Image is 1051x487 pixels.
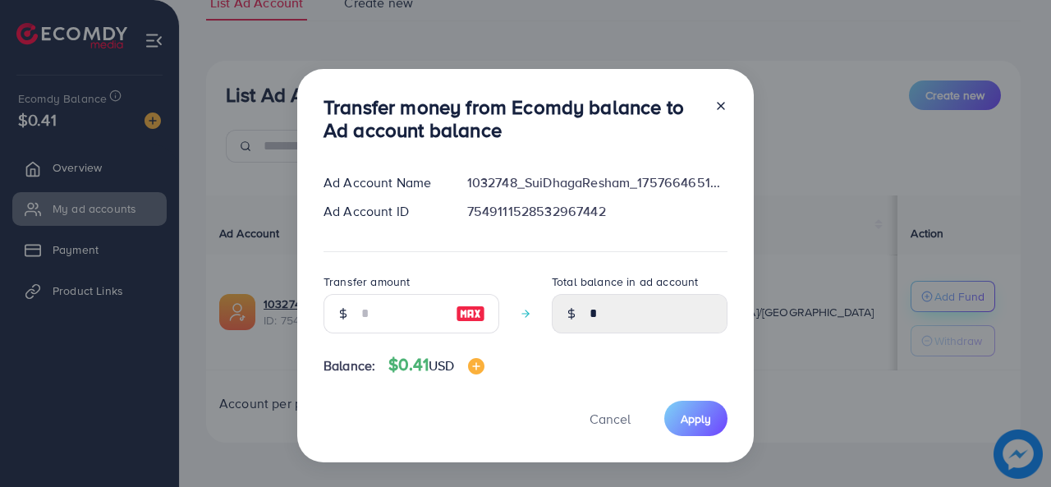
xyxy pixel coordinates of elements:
div: 7549111528532967442 [454,202,741,221]
button: Apply [664,401,727,436]
span: Balance: [324,356,375,375]
label: Total balance in ad account [552,273,698,290]
span: USD [429,356,454,374]
h4: $0.41 [388,355,484,375]
img: image [468,358,484,374]
h3: Transfer money from Ecomdy balance to Ad account balance [324,95,701,143]
div: Ad Account Name [310,173,454,192]
label: Transfer amount [324,273,410,290]
button: Cancel [569,401,651,436]
span: Apply [681,411,711,427]
div: 1032748_SuiDhagaResham_1757664651001 [454,173,741,192]
span: Cancel [590,410,631,428]
div: Ad Account ID [310,202,454,221]
img: image [456,304,485,324]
